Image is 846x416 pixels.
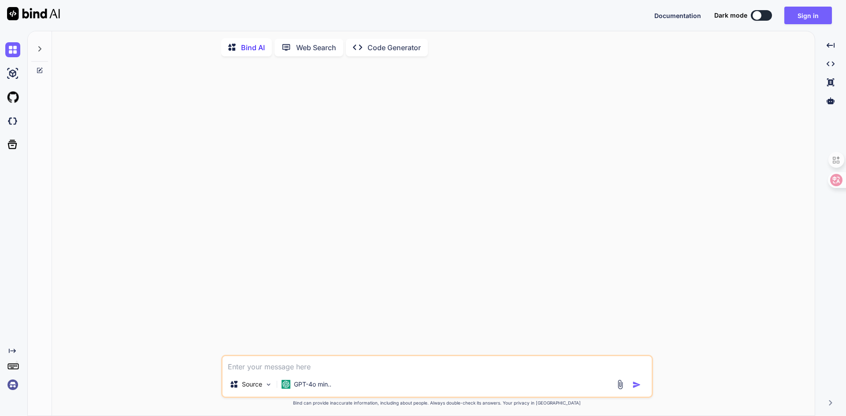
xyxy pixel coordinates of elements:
[5,377,20,392] img: signin
[367,42,421,53] p: Code Generator
[615,379,625,390] img: attachment
[5,42,20,57] img: chat
[5,90,20,105] img: githubLight
[654,12,701,19] span: Documentation
[632,380,641,389] img: icon
[7,7,60,20] img: Bind AI
[296,42,336,53] p: Web Search
[242,380,262,389] p: Source
[221,400,653,406] p: Bind can provide inaccurate information, including about people. Always double-check its answers....
[265,381,272,388] img: Pick Models
[5,66,20,81] img: ai-studio
[784,7,832,24] button: Sign in
[654,11,701,20] button: Documentation
[714,11,747,20] span: Dark mode
[5,114,20,129] img: darkCloudIdeIcon
[294,380,331,389] p: GPT-4o min..
[282,380,290,389] img: GPT-4o mini
[241,42,265,53] p: Bind AI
